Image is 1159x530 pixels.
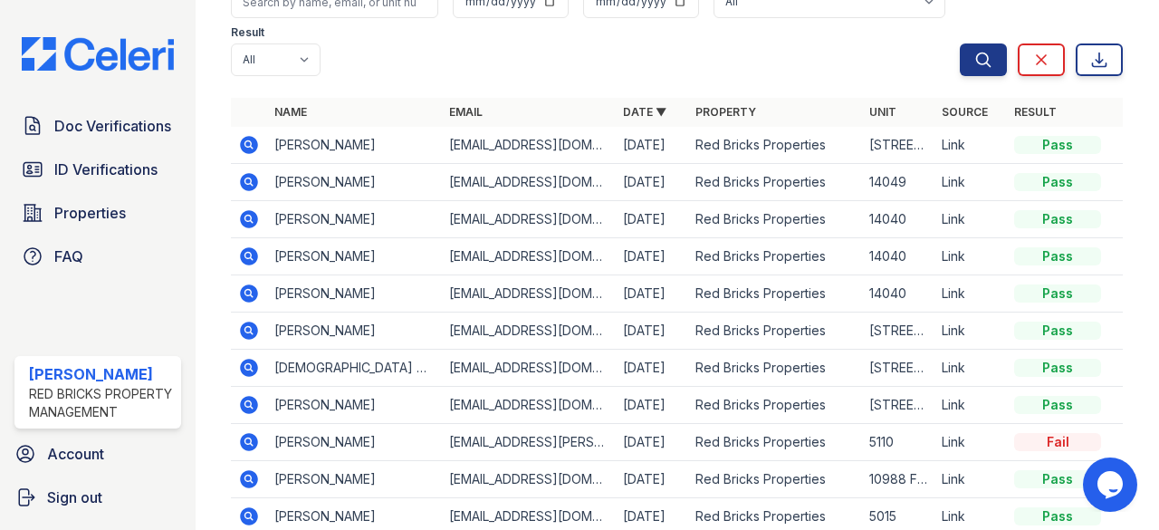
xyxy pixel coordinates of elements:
td: Link [934,387,1007,424]
span: Properties [54,202,126,224]
td: Link [934,313,1007,350]
td: 14040 [862,275,934,313]
td: [STREET_ADDRESS][PERSON_NAME] [862,127,934,164]
a: Date ▼ [623,105,666,119]
td: [PERSON_NAME] [267,424,441,461]
td: [STREET_ADDRESS] [862,313,934,350]
td: Link [934,164,1007,201]
td: Link [934,127,1007,164]
td: Red Bricks Properties [688,461,862,498]
td: 10988 Flyreel Pl [862,461,934,498]
td: [EMAIL_ADDRESS][DOMAIN_NAME] [442,127,616,164]
td: [DATE] [616,313,688,350]
td: [PERSON_NAME] [267,461,441,498]
a: FAQ [14,238,181,275]
td: 14040 [862,238,934,275]
td: [EMAIL_ADDRESS][DOMAIN_NAME] [442,164,616,201]
label: Result [231,25,264,40]
td: Red Bricks Properties [688,127,862,164]
div: Pass [1014,284,1101,303]
a: Source [942,105,988,119]
td: [DATE] [616,127,688,164]
div: Pass [1014,136,1101,154]
a: Name [274,105,307,119]
div: Pass [1014,322,1101,340]
td: Link [934,201,1007,238]
div: [PERSON_NAME] [29,363,174,385]
td: Link [934,238,1007,275]
td: [PERSON_NAME] [267,313,441,350]
td: [STREET_ADDRESS] [862,350,934,387]
div: Fail [1014,433,1101,451]
td: [PERSON_NAME] [267,275,441,313]
td: [DATE] [616,424,688,461]
span: ID Verifications [54,159,158,180]
td: [DATE] [616,201,688,238]
td: Link [934,350,1007,387]
div: Pass [1014,396,1101,414]
td: [PERSON_NAME] [267,164,441,201]
a: Result [1014,105,1057,119]
td: [DEMOGRAPHIC_DATA] Thatch [267,350,441,387]
td: Red Bricks Properties [688,350,862,387]
td: [EMAIL_ADDRESS][PERSON_NAME][DOMAIN_NAME] [442,424,616,461]
span: Sign out [47,487,102,508]
div: Pass [1014,507,1101,525]
div: Pass [1014,173,1101,191]
td: [EMAIL_ADDRESS][DOMAIN_NAME] [442,238,616,275]
td: [DATE] [616,350,688,387]
td: [EMAIL_ADDRESS][DOMAIN_NAME] [442,350,616,387]
td: [EMAIL_ADDRESS][DOMAIN_NAME] [442,275,616,313]
iframe: chat widget [1083,458,1141,512]
a: Doc Verifications [14,108,181,144]
td: 14049 [862,164,934,201]
td: 14040 [862,201,934,238]
div: Pass [1014,247,1101,265]
td: Link [934,424,1007,461]
td: Red Bricks Properties [688,201,862,238]
td: [DATE] [616,461,688,498]
td: Red Bricks Properties [688,424,862,461]
td: [EMAIL_ADDRESS][DOMAIN_NAME] [442,387,616,424]
a: Account [7,436,188,472]
td: [EMAIL_ADDRESS][DOMAIN_NAME] [442,461,616,498]
span: Account [47,443,104,465]
img: CE_Logo_Blue-a8612792a0a2168367f1c8372b55b34899dd931a85d93a1a3d3e32e68fde9ad4.png [7,37,188,72]
td: Red Bricks Properties [688,238,862,275]
td: [STREET_ADDRESS][PERSON_NAME][PERSON_NAME] [862,387,934,424]
td: [DATE] [616,164,688,201]
td: [PERSON_NAME] [267,387,441,424]
td: [DATE] [616,275,688,313]
td: 5110 [862,424,934,461]
td: Red Bricks Properties [688,313,862,350]
a: Property [695,105,756,119]
span: FAQ [54,246,83,267]
div: Pass [1014,359,1101,377]
div: Pass [1014,470,1101,488]
td: [EMAIL_ADDRESS][DOMAIN_NAME] [442,201,616,238]
div: Red Bricks Property Management [29,385,174,421]
td: [EMAIL_ADDRESS][DOMAIN_NAME] [442,313,616,350]
a: Properties [14,195,181,231]
td: [DATE] [616,387,688,424]
td: [PERSON_NAME] [267,238,441,275]
td: Red Bricks Properties [688,164,862,201]
a: Sign out [7,479,188,516]
td: [PERSON_NAME] [267,127,441,164]
td: [DATE] [616,238,688,275]
span: Doc Verifications [54,115,171,137]
td: [PERSON_NAME] [267,201,441,238]
a: ID Verifications [14,151,181,188]
div: Pass [1014,210,1101,228]
td: Red Bricks Properties [688,387,862,424]
td: Link [934,275,1007,313]
a: Unit [869,105,896,119]
td: Link [934,461,1007,498]
td: Red Bricks Properties [688,275,862,313]
a: Email [449,105,483,119]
